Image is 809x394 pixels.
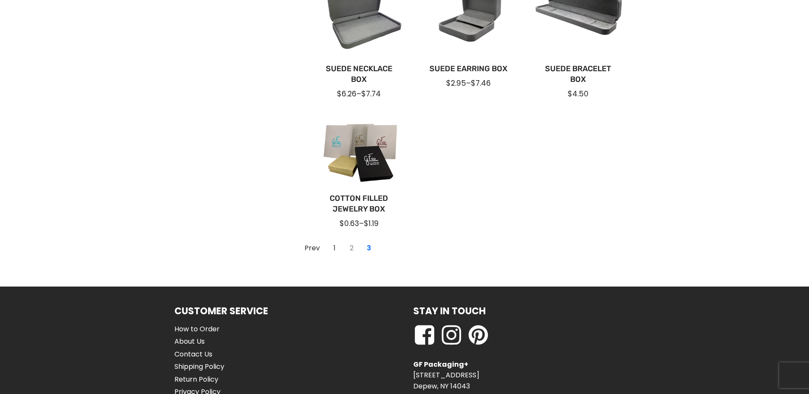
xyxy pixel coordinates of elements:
a: Shipping Policy [174,361,240,372]
a: Cotton Filled Jewelry Box [318,193,400,214]
nav: Page navigation [298,240,377,257]
a: Return Policy [174,374,240,385]
a: Contact Us [174,349,240,360]
span: $1.19 [364,218,379,229]
a: About Us [174,336,240,347]
p: [STREET_ADDRESS] Depew, NY 14043 [413,359,479,392]
a: Go to Page 2 [300,241,325,255]
div: – [318,218,400,229]
a: Go to Page 2 [345,241,359,255]
div: – [427,78,510,88]
strong: GF Packaging+ [413,359,468,369]
a: Suede Bracelet Box [537,64,619,85]
h1: Stay in Touch [413,304,486,319]
a: Current Page, Page 3 [362,241,376,255]
span: $0.63 [339,218,359,229]
a: Go to Page 1 [328,241,342,255]
div: $4.50 [537,89,619,99]
span: $7.74 [361,89,381,99]
span: $7.46 [471,78,491,88]
span: $2.95 [446,78,466,88]
h1: Customer Service [174,304,268,319]
span: $6.26 [337,89,357,99]
a: Suede Necklace Box [318,64,400,85]
div: – [318,89,400,99]
a: Suede Earring Box [427,64,510,74]
a: How to Order [174,324,240,335]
